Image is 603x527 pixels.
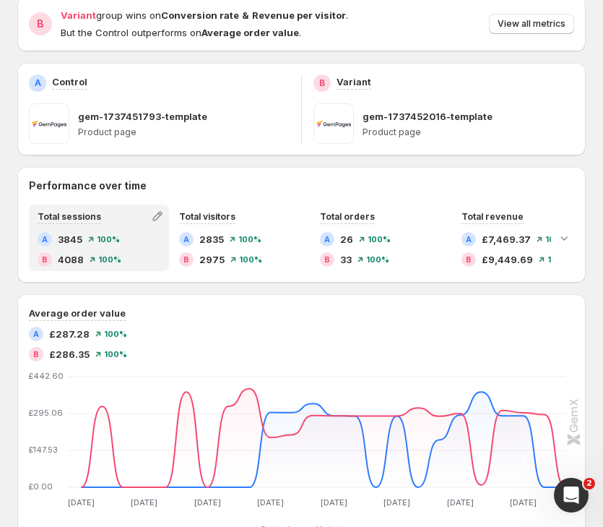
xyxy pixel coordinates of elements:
[489,14,574,34] button: View all metrics
[58,232,82,247] span: 3845
[131,497,157,507] text: [DATE]
[52,74,87,89] p: Control
[252,9,346,21] strong: Revenue per visitor
[61,9,348,21] span: group wins on .
[33,350,39,359] h2: B
[49,347,90,361] span: £286.35
[29,306,126,320] h3: Average order value
[98,255,121,264] span: 100 %
[447,497,474,507] text: [DATE]
[29,445,58,455] text: £147.53
[340,232,353,247] span: 26
[321,497,347,507] text: [DATE]
[61,9,96,21] span: Variant
[58,252,84,267] span: 4088
[510,497,537,507] text: [DATE]
[29,179,574,193] h2: Performance over time
[584,478,595,489] span: 2
[199,232,224,247] span: 2835
[498,18,565,30] span: View all metrics
[554,478,589,513] iframe: Intercom live chat
[242,9,249,21] strong: &
[78,109,207,124] p: gem-1737451793-template
[319,77,325,89] h2: B
[104,330,127,338] span: 100 %
[78,127,290,138] p: Product page
[42,255,48,264] h2: B
[313,103,354,144] img: gem-1737452016-template
[466,235,472,244] h2: A
[201,27,299,38] strong: Average order value
[29,371,64,381] text: £442.60
[29,408,63,418] text: £295.06
[33,330,39,338] h2: A
[29,103,69,144] img: gem-1737451793-template
[183,235,189,244] h2: A
[199,252,225,267] span: 2975
[97,235,120,244] span: 100 %
[37,17,44,31] h2: B
[324,255,330,264] h2: B
[466,255,472,264] h2: B
[68,497,95,507] text: [DATE]
[340,252,352,267] span: 33
[239,255,262,264] span: 100 %
[194,497,221,507] text: [DATE]
[368,235,391,244] span: 100 %
[161,9,239,21] strong: Conversion rate
[366,255,389,264] span: 100 %
[461,211,524,222] span: Total revenue
[49,327,90,341] span: £287.28
[35,77,41,89] h2: A
[482,232,531,247] span: £7,469.37
[183,255,189,264] h2: B
[337,74,371,89] p: Variant
[554,228,574,248] button: Expand chart
[545,235,568,244] span: 100 %
[42,235,48,244] h2: A
[29,481,53,492] text: £0.00
[238,235,261,244] span: 100 %
[179,211,235,222] span: Total visitors
[38,211,101,222] span: Total sessions
[547,255,571,264] span: 100 %
[320,211,375,222] span: Total orders
[257,497,284,507] text: [DATE]
[61,27,301,38] span: But the Control outperforms on .
[104,350,127,359] span: 100 %
[363,127,574,138] p: Product page
[482,252,533,267] span: £9,449.69
[363,109,493,124] p: gem-1737452016-template
[383,497,410,507] text: [DATE]
[324,235,330,244] h2: A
